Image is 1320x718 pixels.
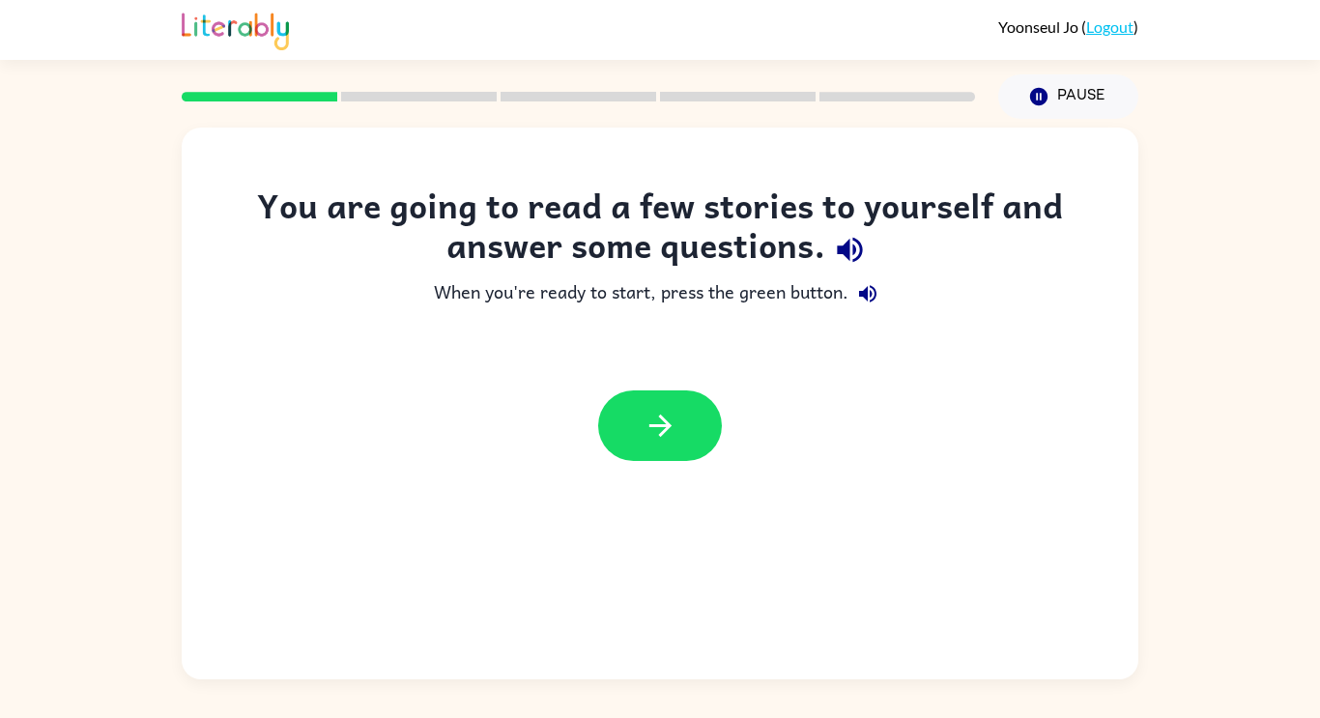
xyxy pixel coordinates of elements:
[220,186,1100,274] div: You are going to read a few stories to yourself and answer some questions.
[1086,17,1133,36] a: Logout
[998,17,1138,36] div: ( )
[182,8,289,50] img: Literably
[220,274,1100,313] div: When you're ready to start, press the green button.
[998,17,1081,36] span: Yoonseul Jo
[998,74,1138,119] button: Pause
